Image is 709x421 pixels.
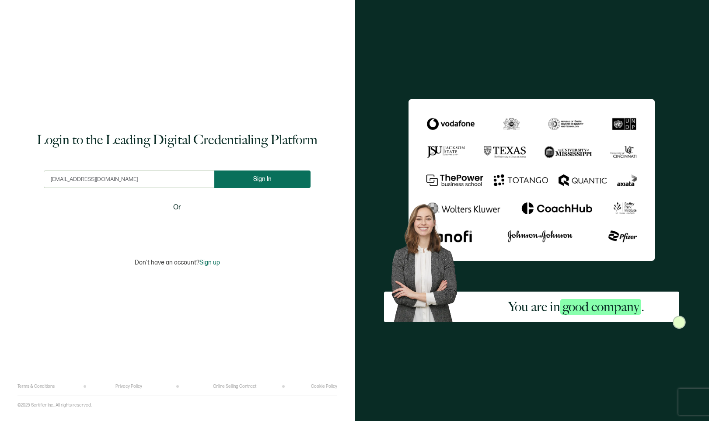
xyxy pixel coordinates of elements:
[37,131,318,149] h1: Login to the Leading Digital Credentialing Platform
[409,99,655,261] img: Sertifier Login - You are in <span class="strong-h">good company</span>.
[508,298,644,316] h2: You are in .
[135,259,220,266] p: Don't have an account?
[673,316,686,329] img: Sertifier Login
[213,384,256,389] a: Online Selling Contract
[214,170,311,188] button: Sign In
[17,384,55,389] a: Terms & Conditions
[311,384,337,389] a: Cookie Policy
[115,384,142,389] a: Privacy Policy
[384,198,473,323] img: Sertifier Login - You are in <span class="strong-h">good company</span>. Hero
[17,403,92,408] p: ©2025 Sertifier Inc.. All rights reserved.
[173,202,181,213] span: Or
[122,219,232,238] iframe: Sign in with Google Button
[253,176,272,182] span: Sign In
[199,259,220,266] span: Sign up
[44,170,214,188] input: Enter your work email address
[560,299,641,315] span: good company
